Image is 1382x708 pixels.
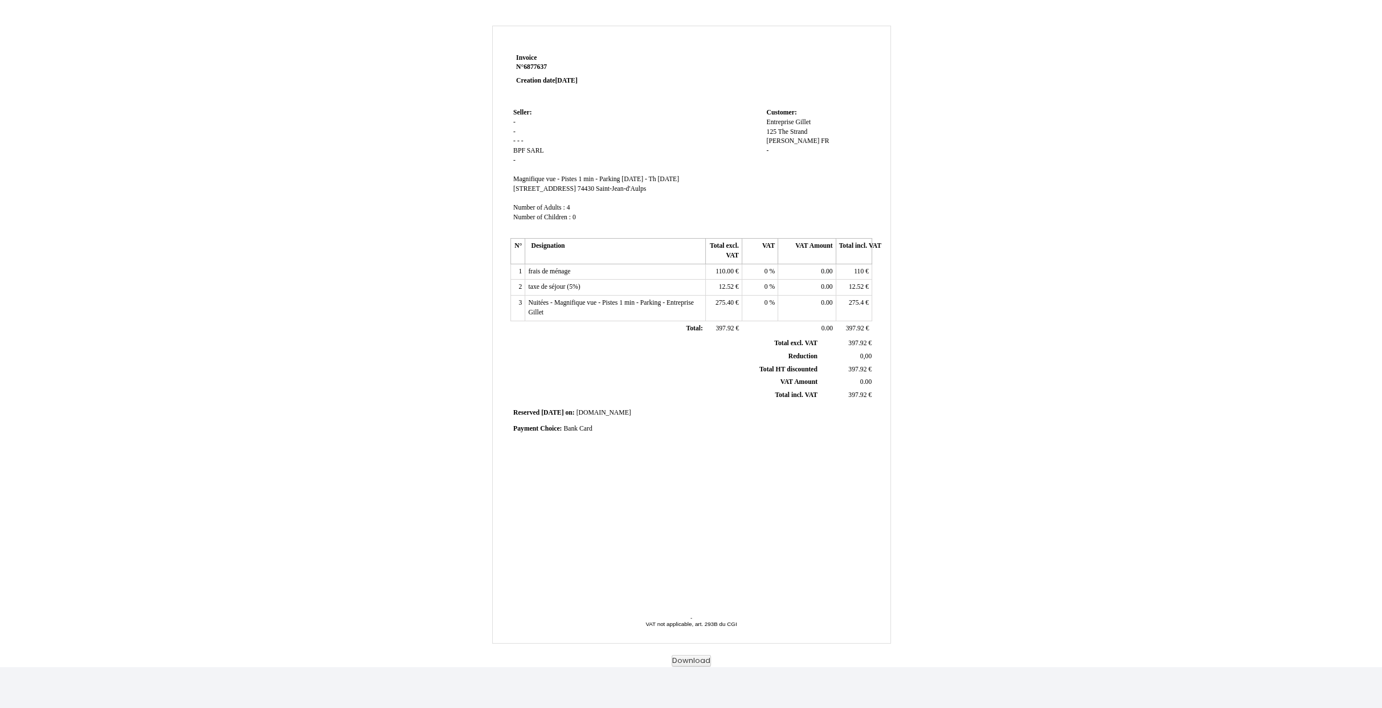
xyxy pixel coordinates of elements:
td: € [820,389,874,402]
span: 0.00 [821,268,832,275]
span: - [521,137,524,145]
span: 397.92 [715,325,734,332]
td: 3 [511,296,525,321]
span: 12.52 [719,283,734,290]
span: 397.92 [848,339,866,347]
td: € [706,296,742,321]
span: Number of Adults : [513,204,565,211]
td: 1 [511,264,525,280]
span: VAT not applicable, art. 293B du CGI [645,621,737,627]
span: Seller: [513,109,531,116]
span: 4 [567,204,570,211]
th: N° [511,239,525,264]
td: % [742,296,778,321]
span: 0 [764,283,768,290]
td: % [742,264,778,280]
span: [DOMAIN_NAME] [576,409,631,416]
span: on: [565,409,574,416]
span: Customer: [766,109,796,116]
th: Total incl. VAT [836,239,872,264]
span: - [513,128,516,136]
span: Number of Children : [513,214,571,221]
span: 397.92 [848,366,866,373]
span: - [766,147,768,154]
span: - [513,157,516,164]
span: [STREET_ADDRESS] [513,185,576,193]
span: 275.40 [715,299,734,306]
td: € [820,363,874,376]
span: 125 The Strand [766,128,807,136]
th: VAT [742,239,778,264]
span: 12.52 [849,283,864,290]
span: SARL [527,147,544,154]
span: Entreprise [766,118,794,126]
span: Magnifique vue - Pistes 1 min - Parking [513,175,620,183]
th: Total excl. VAT [706,239,742,264]
td: € [836,296,872,321]
span: frais de ménage [528,268,570,275]
span: - [690,615,692,621]
span: Invoice [516,54,537,62]
td: € [836,264,872,280]
th: VAT Amount [778,239,836,264]
span: Saint-Jean-d'Aulps [596,185,646,193]
span: 110.00 [715,268,734,275]
span: [PERSON_NAME] [766,137,819,145]
span: Total excl. VAT [774,339,817,347]
span: [DATE] [555,77,577,84]
span: taxe de séjour (5%) [528,283,580,290]
span: 110 [854,268,864,275]
td: € [706,264,742,280]
span: 0.00 [821,299,832,306]
span: Gillet [795,118,811,126]
td: 2 [511,280,525,296]
span: 0 [764,299,768,306]
span: 0.00 [821,325,833,332]
span: BPF [513,147,525,154]
span: 0 [764,268,768,275]
span: 275.4 [849,299,864,306]
th: Designation [525,239,706,264]
span: [DATE] [541,409,563,416]
span: VAT Amount [780,378,817,386]
td: % [742,280,778,296]
span: - [517,137,520,145]
span: 397.92 [846,325,864,332]
span: 0.00 [821,283,832,290]
td: € [706,321,742,337]
span: Payment Choice: [513,425,562,432]
strong: Creation date [516,77,578,84]
span: Total HT discounted [759,366,817,373]
td: € [820,337,874,350]
span: - [513,118,516,126]
strong: N° [516,63,652,72]
span: 0,00 [860,353,872,360]
span: FR [821,137,829,145]
span: Reserved [513,409,539,416]
span: Total: [686,325,702,332]
span: 6877637 [524,63,547,71]
span: 0 [573,214,576,221]
span: 74430 [578,185,594,193]
span: [DATE] - Th [DATE] [622,175,679,183]
span: Reduction [788,353,817,360]
span: Bank Card [563,425,592,432]
span: 397.92 [848,391,866,399]
span: Nuitées - Magnifique vue - Pistes 1 min - Parking - Entreprise Gillet [528,299,694,316]
td: € [706,280,742,296]
td: € [836,280,872,296]
td: € [836,321,872,337]
button: Download [672,655,711,667]
span: Total incl. VAT [775,391,817,399]
span: 0.00 [860,378,872,386]
span: - [513,137,516,145]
